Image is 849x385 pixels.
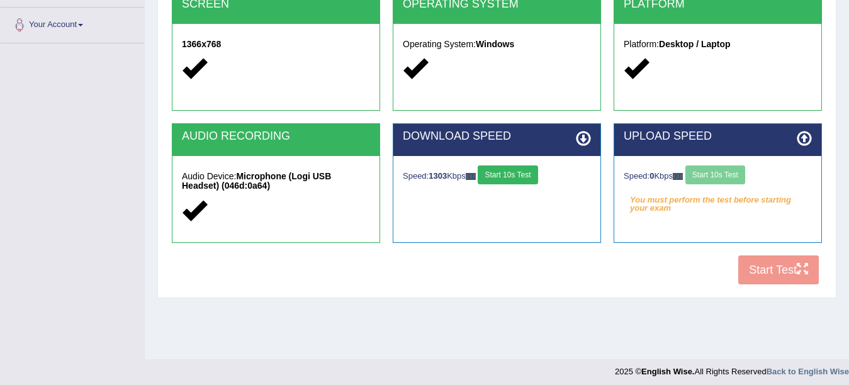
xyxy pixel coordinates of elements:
strong: Microphone (Logi USB Headset) (046d:0a64) [182,171,331,191]
em: You must perform the test before starting your exam [624,191,812,209]
img: ajax-loader-fb-connection.gif [673,173,683,180]
strong: Desktop / Laptop [659,39,731,49]
h2: UPLOAD SPEED [624,130,812,143]
div: Speed: Kbps [403,165,591,187]
strong: 1366x768 [182,39,221,49]
img: ajax-loader-fb-connection.gif [466,173,476,180]
h5: Platform: [624,40,812,49]
h2: AUDIO RECORDING [182,130,370,143]
h5: Audio Device: [182,172,370,191]
button: Start 10s Test [478,165,537,184]
div: 2025 © All Rights Reserved [615,359,849,377]
strong: 1303 [429,171,447,181]
strong: Windows [476,39,514,49]
strong: English Wise. [641,367,694,376]
a: Your Account [1,8,144,39]
a: Back to English Wise [767,367,849,376]
h2: DOWNLOAD SPEED [403,130,591,143]
div: Speed: Kbps [624,165,812,187]
strong: 0 [649,171,654,181]
h5: Operating System: [403,40,591,49]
